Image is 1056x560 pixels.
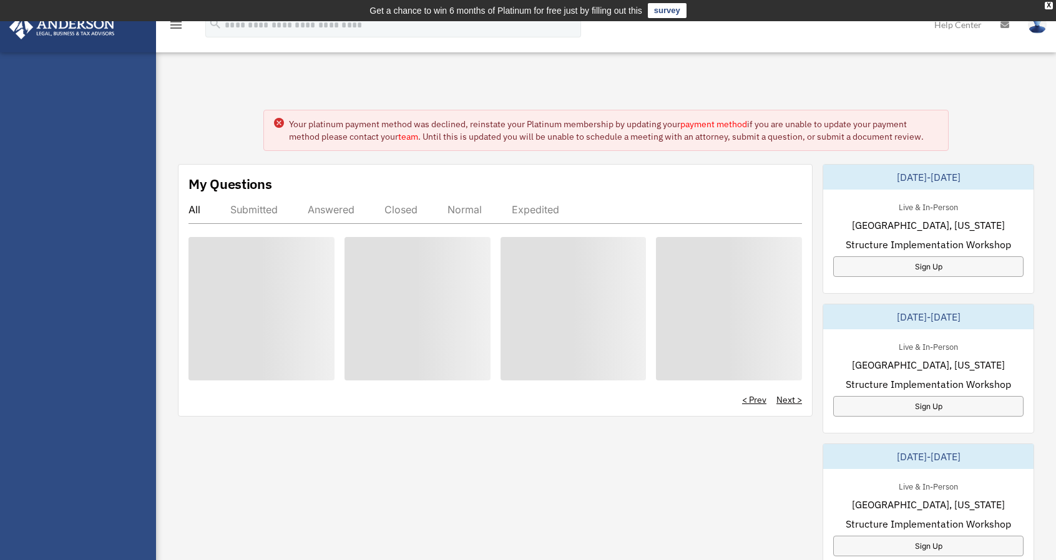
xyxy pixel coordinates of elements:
[889,200,968,213] div: Live & In-Person
[852,357,1005,372] span: [GEOGRAPHIC_DATA], [US_STATE]
[289,118,938,143] div: Your platinum payment method was declined, reinstate your Platinum membership by updating your if...
[169,22,183,32] a: menu
[369,3,642,18] div: Get a chance to win 6 months of Platinum for free just by filling out this
[823,444,1034,469] div: [DATE]-[DATE]
[889,339,968,352] div: Live & In-Person
[188,175,272,193] div: My Questions
[680,118,747,130] a: payment method
[512,203,559,216] div: Expedited
[208,17,222,31] i: search
[776,393,802,406] a: Next >
[833,396,1024,417] a: Sign Up
[230,203,278,216] div: Submitted
[846,237,1011,252] span: Structure Implementation Workshop
[648,3,687,18] a: survey
[889,479,968,492] div: Live & In-Person
[846,377,1011,392] span: Structure Implementation Workshop
[169,17,183,32] i: menu
[308,203,354,216] div: Answered
[833,536,1024,556] a: Sign Up
[833,256,1024,277] a: Sign Up
[384,203,418,216] div: Closed
[1045,2,1053,9] div: close
[852,497,1005,512] span: [GEOGRAPHIC_DATA], [US_STATE]
[6,15,119,39] img: Anderson Advisors Platinum Portal
[188,203,200,216] div: All
[742,393,766,406] a: < Prev
[1028,16,1047,34] img: User Pic
[852,218,1005,233] span: [GEOGRAPHIC_DATA], [US_STATE]
[823,304,1034,329] div: [DATE]-[DATE]
[846,516,1011,531] span: Structure Implementation Workshop
[447,203,482,216] div: Normal
[398,131,418,142] a: team
[823,165,1034,190] div: [DATE]-[DATE]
